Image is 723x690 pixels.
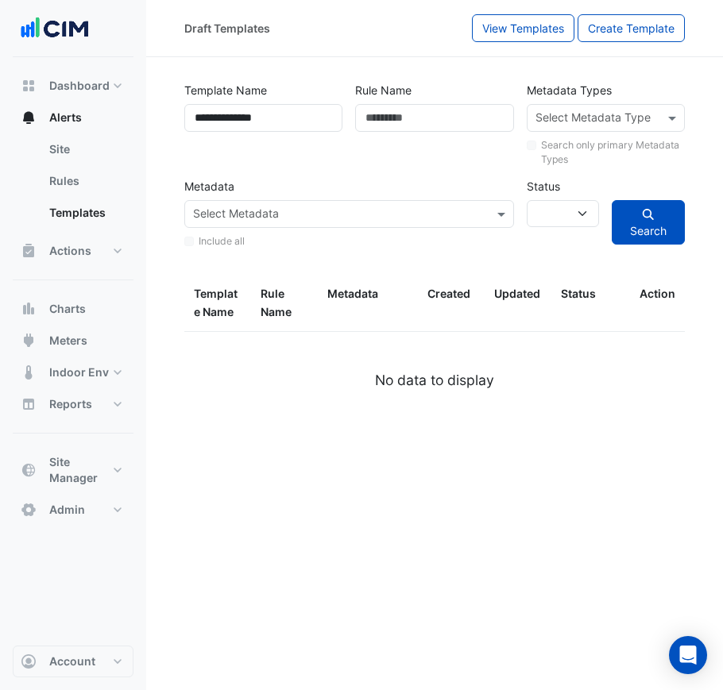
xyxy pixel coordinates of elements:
button: Charts [13,293,133,325]
app-icon: Site Manager [21,462,37,478]
app-icon: Indoor Env [21,364,37,380]
label: Search only primary Metadata Types [541,138,685,168]
span: Create Template [588,21,675,35]
div: Alerts [13,133,133,235]
div: Open Intercom Messenger [669,636,707,674]
button: Create Template [578,14,685,42]
button: Admin [13,494,133,526]
app-icon: Actions [21,243,37,259]
a: Rules [37,165,133,197]
div: Select Metadata Type [533,109,651,129]
span: Status [561,287,596,300]
span: Account [49,653,95,669]
label: Metadata [184,172,234,200]
img: Company Logo [19,13,91,44]
app-icon: Meters [21,333,37,349]
label: Include all [199,234,245,249]
button: Indoor Env [13,357,133,388]
button: Alerts [13,102,133,133]
a: Templates [37,197,133,229]
button: Meters [13,325,133,357]
span: View Templates [482,21,564,35]
span: Template Name [194,287,238,318]
span: Admin [49,502,85,518]
span: Rule Name [261,287,292,318]
a: Site [37,133,133,165]
div: No data to display [184,370,685,391]
span: Alerts [49,110,82,125]
button: Dashboard [13,70,133,102]
app-icon: Dashboard [21,78,37,94]
span: Updated [494,287,540,300]
label: Template Name [184,76,267,104]
app-icon: Charts [21,301,37,317]
span: Actions [49,243,91,259]
app-icon: Reports [21,396,37,412]
app-icon: Admin [21,502,37,518]
button: Reports [13,388,133,420]
button: Site Manager [13,446,133,494]
label: Metadata Types [527,76,612,104]
button: View Templates [472,14,574,42]
span: Meters [49,333,87,349]
span: Search [630,224,667,237]
label: Status [527,172,560,200]
span: Dashboard [49,78,110,94]
span: Indoor Env [49,364,109,380]
button: Search [612,200,685,245]
span: Site Manager [49,454,110,486]
app-icon: Alerts [21,110,37,125]
label: Rule Name [355,76,412,104]
span: Metadata [327,287,378,300]
span: Created [427,287,470,300]
button: Account [13,646,133,677]
button: Actions [13,235,133,267]
div: Draft Templates [184,20,270,37]
span: Reports [49,396,92,412]
span: Charts [49,301,86,317]
div: Select Metadata [191,205,279,226]
span: Action [640,285,675,303]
